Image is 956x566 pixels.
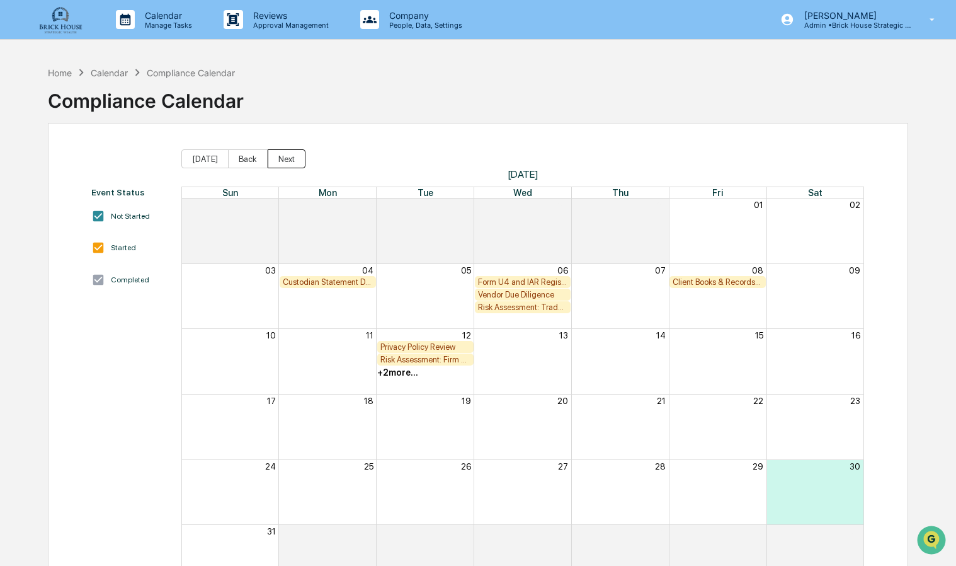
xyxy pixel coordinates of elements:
p: People, Data, Settings [379,21,469,30]
div: Custodian Statement Delivery Review [283,277,373,287]
button: 29 [460,200,471,210]
button: 17 [267,396,276,406]
button: 02 [850,200,860,210]
button: 04 [654,526,666,536]
img: Robert Macaulay [13,159,33,179]
div: Calendar [91,67,128,78]
span: Wed [513,187,532,198]
iframe: Open customer support [916,524,950,558]
button: 08 [752,265,763,275]
span: [DATE] [111,171,137,181]
button: 16 [851,330,860,340]
p: Manage Tasks [135,21,198,30]
button: Next [268,149,305,168]
button: 13 [559,330,568,340]
div: Past conversations [13,139,84,149]
button: 07 [655,265,666,275]
button: 03 [557,526,568,536]
button: 22 [753,396,763,406]
button: 27 [558,461,568,471]
button: 20 [557,396,568,406]
p: Reviews [243,10,335,21]
button: 03 [265,265,276,275]
div: Privacy Policy Review [380,342,470,352]
span: Attestations [104,223,156,236]
button: See all [195,137,229,152]
div: Started [111,243,136,252]
button: 11 [366,330,373,340]
button: 23 [850,396,860,406]
button: 15 [755,330,763,340]
button: 10 [266,330,276,340]
a: 🗄️Attestations [86,218,161,241]
span: Pylon [125,278,152,287]
div: Compliance Calendar [48,79,244,112]
button: Start new chat [214,100,229,115]
button: 01 [754,200,763,210]
span: [DATE] [181,168,865,180]
button: 29 [753,461,763,471]
div: Risk Assessment: Trade/Best Execution [478,303,568,312]
img: 8933085812038_c878075ebb4cc5468115_72.jpg [26,96,49,118]
div: Risk Assessment: Firm Compliance/Fiduciary Duty [380,355,470,364]
div: Start new chat [57,96,207,108]
button: 28 [363,200,373,210]
button: 09 [849,265,860,275]
span: Tue [418,187,433,198]
div: Client Books & Records Review [673,277,763,287]
a: 🖐️Preclearance [8,218,86,241]
div: Not Started [111,212,150,221]
div: Vendor Due Diligence [478,290,568,299]
p: [PERSON_NAME] [794,10,911,21]
span: Thu [612,187,629,198]
p: Calendar [135,10,198,21]
img: 1746055101610-c473b297-6a78-478c-a979-82029cc54cd1 [13,96,35,118]
button: 04 [362,265,373,275]
span: Sun [222,187,238,198]
div: 🔎 [13,248,23,258]
button: 02 [460,526,471,536]
button: 21 [657,396,666,406]
span: Fri [712,187,723,198]
p: Approval Management [243,21,335,30]
button: 26 [461,461,471,471]
div: Home [48,67,72,78]
div: 🗄️ [91,224,101,234]
button: 19 [462,396,471,406]
button: 31 [267,526,276,536]
div: We're available if you need us! [57,108,173,118]
button: 25 [364,461,373,471]
button: 27 [266,200,276,210]
span: • [105,171,109,181]
div: 🖐️ [13,224,23,234]
button: 30 [557,200,568,210]
a: 🔎Data Lookup [8,242,84,265]
span: [PERSON_NAME] [39,171,102,181]
div: Form U4 and IAR Registration Review [478,277,568,287]
span: Sat [808,187,822,198]
button: 05 [753,526,763,536]
span: Mon [319,187,337,198]
button: 31 [657,200,666,210]
a: Powered byPylon [89,277,152,287]
button: 06 [557,265,568,275]
p: Admin • Brick House Strategic Wealth [794,21,911,30]
button: 28 [655,461,666,471]
span: Data Lookup [25,247,79,260]
div: Completed [111,275,149,284]
button: 05 [461,265,471,275]
button: Back [228,149,268,168]
button: 06 [850,526,860,536]
p: Company [379,10,469,21]
button: 30 [850,461,860,471]
button: 18 [364,396,373,406]
button: 14 [656,330,666,340]
div: Event Status [91,187,169,197]
div: Compliance Calendar [147,67,235,78]
button: 12 [462,330,471,340]
div: + 2 more... [377,367,418,378]
button: 01 [364,526,373,536]
button: [DATE] [181,149,229,168]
